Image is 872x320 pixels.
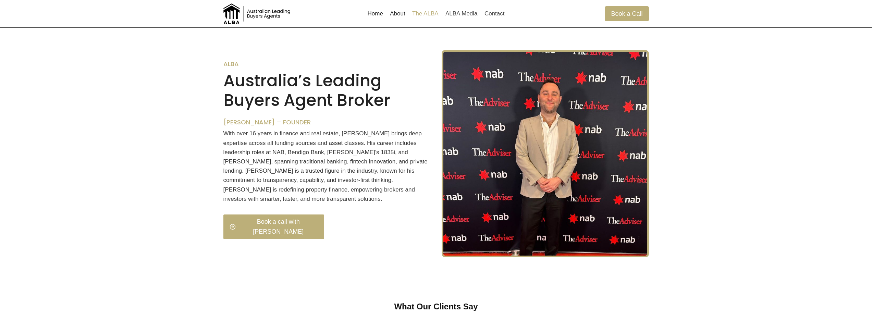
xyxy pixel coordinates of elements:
[239,217,318,237] span: Book a call with [PERSON_NAME]
[364,5,508,22] nav: Primary Navigation
[481,5,508,22] a: Contact
[409,5,442,22] a: The ALBA
[605,6,649,21] a: Book a Call
[364,5,386,22] a: Home
[223,214,324,239] a: Book a call with [PERSON_NAME]
[223,119,431,126] h6: [PERSON_NAME] – Founder
[223,129,431,204] p: With over 16 years in finance and real estate, [PERSON_NAME] brings deep expertise across all fun...
[386,5,409,22] a: About
[223,71,431,110] h2: Australia’s Leading Buyers Agent Broker
[442,5,481,22] a: ALBA Media
[223,3,292,24] img: Australian Leading Buyers Agents
[223,301,649,312] div: What Our Clients Say
[223,60,431,68] h6: ALBA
